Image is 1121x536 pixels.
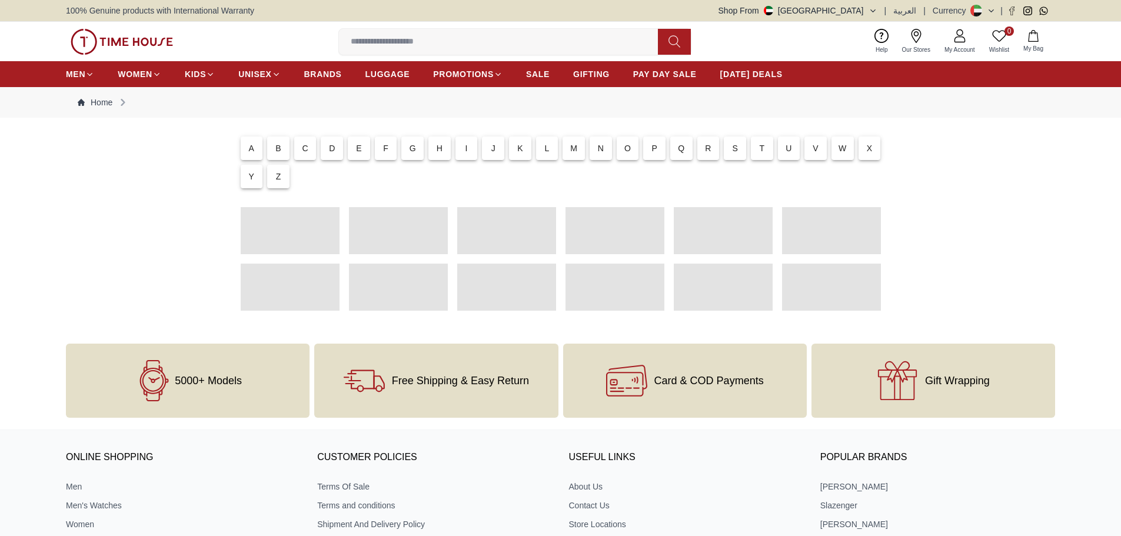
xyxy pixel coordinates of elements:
[276,171,281,182] p: Z
[895,26,937,56] a: Our Stores
[365,68,410,80] span: LUGGAGE
[304,64,342,85] a: BRANDS
[175,375,242,387] span: 5000+ Models
[437,142,443,154] p: H
[705,142,711,154] p: R
[66,68,85,80] span: MEN
[984,45,1014,54] span: Wishlist
[302,142,308,154] p: C
[185,68,206,80] span: KIDS
[764,6,773,15] img: United Arab Emirates
[820,481,1055,492] a: [PERSON_NAME]
[185,64,215,85] a: KIDS
[517,142,523,154] p: K
[383,142,388,154] p: F
[66,481,301,492] a: Men
[1016,28,1050,55] button: My Bag
[491,142,495,154] p: J
[925,375,990,387] span: Gift Wrapping
[1000,5,1003,16] span: |
[249,142,255,154] p: A
[71,29,173,55] img: ...
[545,142,550,154] p: L
[820,449,1055,467] h3: Popular Brands
[410,142,416,154] p: G
[633,68,697,80] span: PAY DAY SALE
[66,500,301,511] a: Men's Watches
[465,142,468,154] p: I
[654,375,764,387] span: Card & COD Payments
[356,142,362,154] p: E
[526,68,550,80] span: SALE
[982,26,1016,56] a: 0Wishlist
[317,518,552,530] a: Shipment And Delivery Policy
[433,68,494,80] span: PROMOTIONS
[329,142,335,154] p: D
[820,518,1055,530] a: [PERSON_NAME]
[1007,6,1016,15] a: Facebook
[66,449,301,467] h3: ONLINE SHOPPING
[732,142,738,154] p: S
[759,142,764,154] p: T
[624,142,631,154] p: O
[718,5,877,16] button: Shop From[GEOGRAPHIC_DATA]
[78,96,112,108] a: Home
[598,142,604,154] p: N
[317,449,552,467] h3: CUSTOMER POLICIES
[118,64,161,85] a: WOMEN
[66,64,94,85] a: MEN
[869,26,895,56] a: Help
[884,5,887,16] span: |
[569,481,804,492] a: About Us
[1023,6,1032,15] a: Instagram
[633,64,697,85] a: PAY DAY SALE
[569,449,804,467] h3: USEFUL LINKS
[893,5,916,16] button: العربية
[569,500,804,511] a: Contact Us
[786,142,791,154] p: U
[573,68,610,80] span: GIFTING
[249,171,255,182] p: Y
[813,142,819,154] p: V
[365,64,410,85] a: LUGGAGE
[66,5,254,16] span: 100% Genuine products with International Warranty
[66,87,1055,118] nav: Breadcrumb
[867,142,873,154] p: X
[1019,44,1048,53] span: My Bag
[573,64,610,85] a: GIFTING
[923,5,926,16] span: |
[940,45,980,54] span: My Account
[820,500,1055,511] a: Slazenger
[1039,6,1048,15] a: Whatsapp
[238,64,280,85] a: UNISEX
[304,68,342,80] span: BRANDS
[1004,26,1014,36] span: 0
[526,64,550,85] a: SALE
[720,68,783,80] span: [DATE] DEALS
[275,142,281,154] p: B
[317,500,552,511] a: Terms and conditions
[720,64,783,85] a: [DATE] DEALS
[238,68,271,80] span: UNISEX
[839,142,846,154] p: W
[651,142,657,154] p: P
[871,45,893,54] span: Help
[678,142,684,154] p: Q
[317,481,552,492] a: Terms Of Sale
[569,518,804,530] a: Store Locations
[897,45,935,54] span: Our Stores
[66,518,301,530] a: Women
[433,64,503,85] a: PROMOTIONS
[118,68,152,80] span: WOMEN
[392,375,529,387] span: Free Shipping & Easy Return
[933,5,971,16] div: Currency
[570,142,577,154] p: M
